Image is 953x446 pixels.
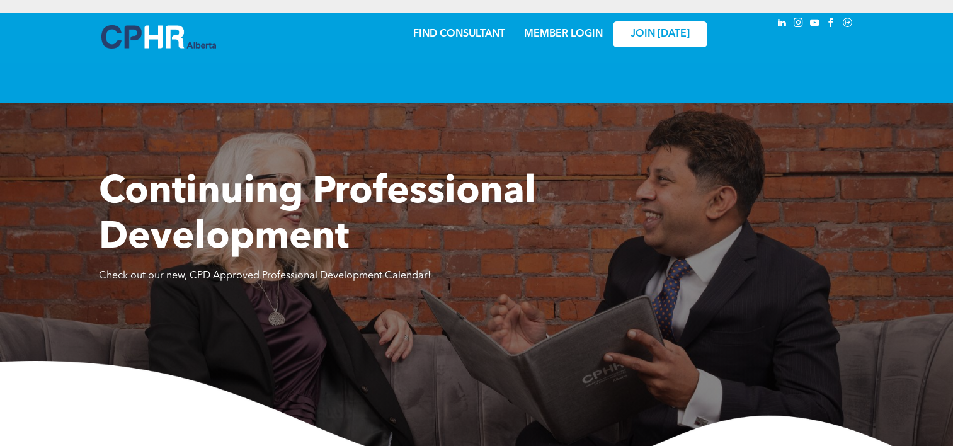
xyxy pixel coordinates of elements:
img: A blue and white logo for cp alberta [101,25,216,49]
a: FIND CONSULTANT [413,29,505,39]
a: instagram [792,16,806,33]
span: Continuing Professional Development [99,174,536,257]
a: facebook [825,16,838,33]
span: Check out our new, CPD Approved Professional Development Calendar! [99,271,431,281]
a: youtube [808,16,822,33]
span: JOIN [DATE] [631,28,690,40]
a: Social network [841,16,855,33]
a: linkedin [775,16,789,33]
a: JOIN [DATE] [613,21,707,47]
a: MEMBER LOGIN [524,29,603,39]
